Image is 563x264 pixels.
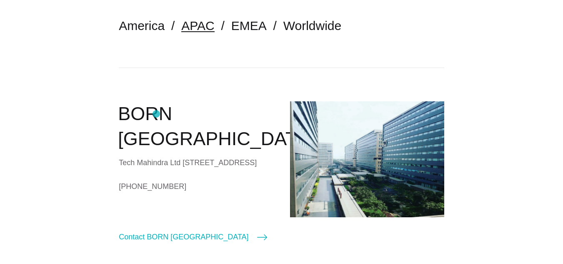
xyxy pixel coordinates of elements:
[231,19,267,33] a: EMEA
[181,19,214,33] a: APAC
[119,180,273,193] a: [PHONE_NUMBER]
[119,156,273,169] div: Tech Mahindra Ltd [STREET_ADDRESS]
[119,19,165,33] a: America
[283,19,342,33] a: Worldwide
[118,101,273,152] h2: BORN [GEOGRAPHIC_DATA]
[119,231,267,243] a: Contact BORN [GEOGRAPHIC_DATA]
